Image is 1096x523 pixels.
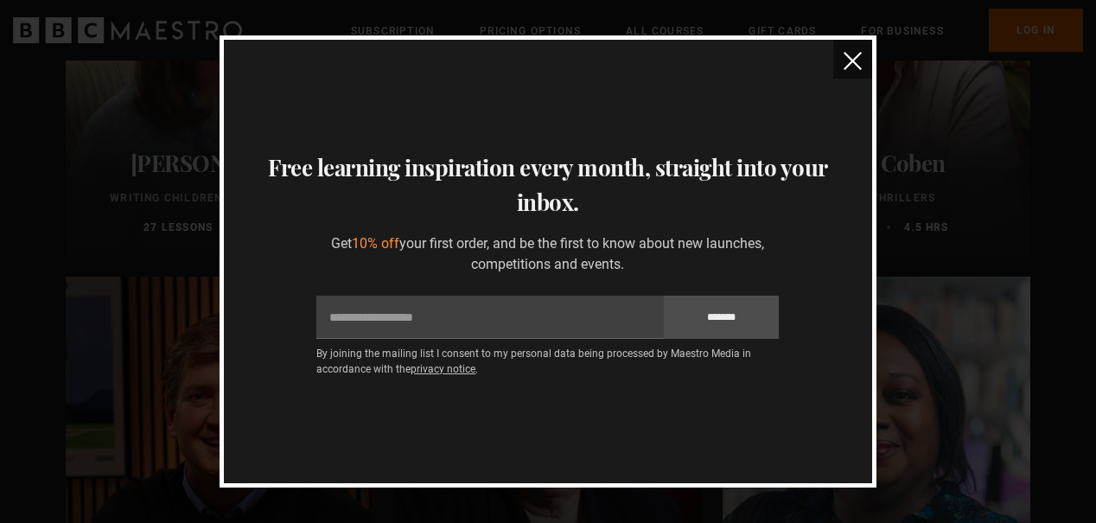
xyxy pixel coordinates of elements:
h3: Free learning inspiration every month, straight into your inbox. [245,150,852,220]
button: close [833,40,872,79]
p: Get your first order, and be the first to know about new launches, competitions and events. [316,233,779,275]
span: 10% off [352,235,399,252]
p: By joining the mailing list I consent to my personal data being processed by Maestro Media in acc... [316,346,779,377]
a: privacy notice [411,363,475,375]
